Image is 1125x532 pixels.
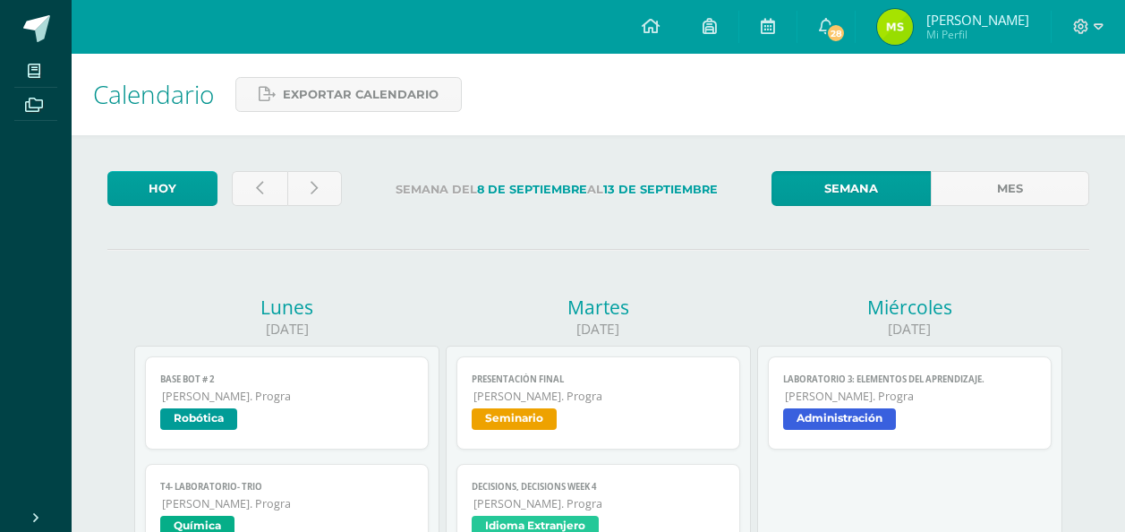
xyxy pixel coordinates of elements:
[107,171,217,206] a: Hoy
[235,77,462,112] a: Exportar calendario
[757,320,1062,339] div: [DATE]
[145,356,429,450] a: Base bot # 2[PERSON_NAME]. PrograRobótica
[926,27,1029,42] span: Mi Perfil
[93,77,214,111] span: Calendario
[783,373,1036,385] span: LABORATORIO 3: Elementos del aprendizaje.
[456,356,740,450] a: Presentación final[PERSON_NAME]. PrograSeminario
[446,295,751,320] div: Martes
[446,320,751,339] div: [DATE]
[877,9,913,45] img: 6a1f7b30eb6ba59dfa639592361e5ed5.png
[472,373,725,385] span: Presentación final
[160,481,413,493] span: T4- Laboratorio- trio
[160,373,413,385] span: Base bot # 2
[472,481,725,493] span: Decisions, Decisions week 4
[162,496,413,511] span: [PERSON_NAME]. Progra
[603,183,718,196] strong: 13 de Septiembre
[162,389,413,404] span: [PERSON_NAME]. Progra
[472,408,557,430] span: Seminario
[356,171,757,208] label: Semana del al
[134,295,439,320] div: Lunes
[826,23,846,43] span: 28
[785,389,1036,404] span: [PERSON_NAME]. Progra
[473,389,725,404] span: [PERSON_NAME]. Progra
[768,356,1052,450] a: LABORATORIO 3: Elementos del aprendizaje.[PERSON_NAME]. PrograAdministración
[783,408,896,430] span: Administración
[134,320,439,339] div: [DATE]
[771,171,931,206] a: Semana
[757,295,1062,320] div: Miércoles
[931,171,1090,206] a: Mes
[283,78,439,111] span: Exportar calendario
[473,496,725,511] span: [PERSON_NAME]. Progra
[477,183,587,196] strong: 8 de Septiembre
[160,408,237,430] span: Robótica
[926,11,1029,29] span: [PERSON_NAME]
